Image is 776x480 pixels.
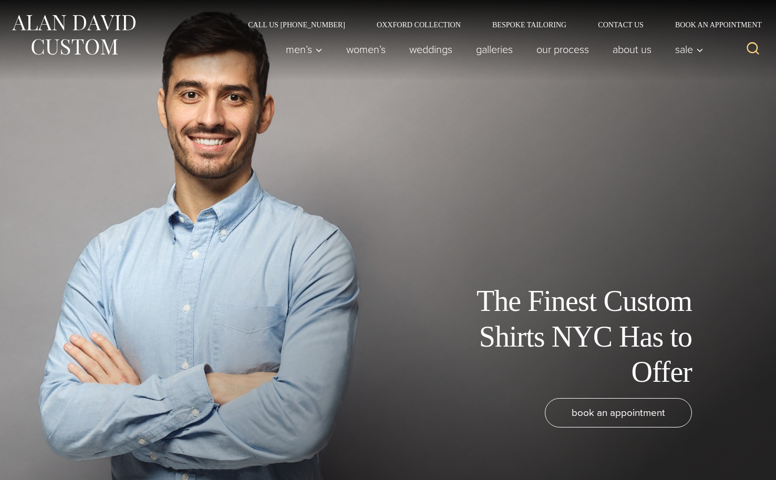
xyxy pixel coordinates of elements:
[659,21,765,28] a: Book an Appointment
[274,39,709,60] nav: Primary Navigation
[525,39,601,60] a: Our Process
[582,21,659,28] a: Contact Us
[361,21,477,28] a: Oxxford Collection
[456,284,692,390] h1: The Finest Custom Shirts NYC Has to Offer
[232,21,361,28] a: Call Us [PHONE_NUMBER]
[464,39,525,60] a: Galleries
[601,39,664,60] a: About Us
[477,21,582,28] a: Bespoke Tailoring
[740,37,765,62] button: View Search Form
[232,21,765,28] nav: Secondary Navigation
[572,405,665,420] span: book an appointment
[286,44,323,55] span: Men’s
[545,398,692,427] a: book an appointment
[11,12,137,58] img: Alan David Custom
[675,44,703,55] span: Sale
[398,39,464,60] a: weddings
[335,39,398,60] a: Women’s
